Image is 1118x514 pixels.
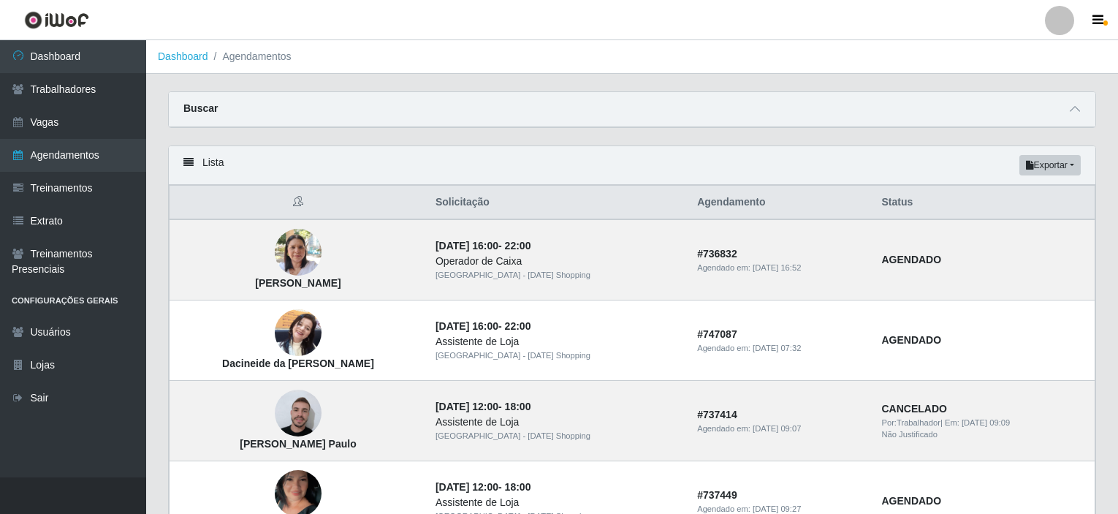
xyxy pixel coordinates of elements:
strong: - [436,481,531,493]
strong: # 747087 [697,328,737,340]
div: Operador de Caixa [436,254,680,269]
div: Assistente de Loja [436,495,680,510]
button: Exportar [1019,155,1081,175]
strong: AGENDADO [881,254,941,265]
strong: AGENDADO [881,334,941,346]
strong: [PERSON_NAME] Paulo [240,438,356,450]
strong: - [436,320,531,332]
time: 18:00 [505,401,531,412]
div: Assistente de Loja [436,415,680,430]
img: Ana Cláudia Santiago Mendes carneiro [275,222,322,284]
span: Por: Trabalhador [881,418,940,427]
div: Agendado em: [697,262,864,274]
time: 18:00 [505,481,531,493]
div: [GEOGRAPHIC_DATA] - [DATE] Shopping [436,269,680,281]
strong: [PERSON_NAME] [255,277,341,289]
div: Lista [169,146,1095,185]
div: Agendado em: [697,423,864,435]
th: Status [872,186,1095,220]
time: 22:00 [505,240,531,252]
div: Agendado em: [697,342,864,355]
time: [DATE] 16:52 [753,263,801,272]
li: Agendamentos [208,49,292,64]
strong: # 736832 [697,248,737,260]
strong: CANCELADO [881,403,946,415]
div: | Em: [881,417,1086,429]
time: [DATE] 12:00 [436,481,498,493]
a: Dashboard [158,50,208,62]
div: Não Justificado [881,428,1086,441]
div: [GEOGRAPHIC_DATA] - [DATE] Shopping [436,349,680,362]
time: [DATE] 07:32 [753,344,801,352]
nav: breadcrumb [146,40,1118,74]
time: [DATE] 09:09 [962,418,1010,427]
strong: - [436,240,531,252]
div: Assistente de Loja [436,334,680,349]
img: Rhikson Lima Paulo [275,388,322,440]
th: Solicitação [427,186,688,220]
strong: # 737414 [697,409,737,420]
time: [DATE] 09:07 [753,424,801,433]
time: [DATE] 16:00 [436,320,498,332]
time: [DATE] 12:00 [436,401,498,412]
strong: - [436,401,531,412]
img: Dacineide da silva bezerra [275,302,322,364]
strong: Dacineide da [PERSON_NAME] [222,358,374,369]
th: Agendamento [688,186,872,220]
time: 22:00 [505,320,531,332]
time: [DATE] 16:00 [436,240,498,252]
strong: AGENDADO [881,495,941,507]
img: CoreUI Logo [24,11,89,29]
strong: # 737449 [697,489,737,501]
time: [DATE] 09:27 [753,504,801,513]
div: [GEOGRAPHIC_DATA] - [DATE] Shopping [436,430,680,442]
strong: Buscar [183,102,218,114]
